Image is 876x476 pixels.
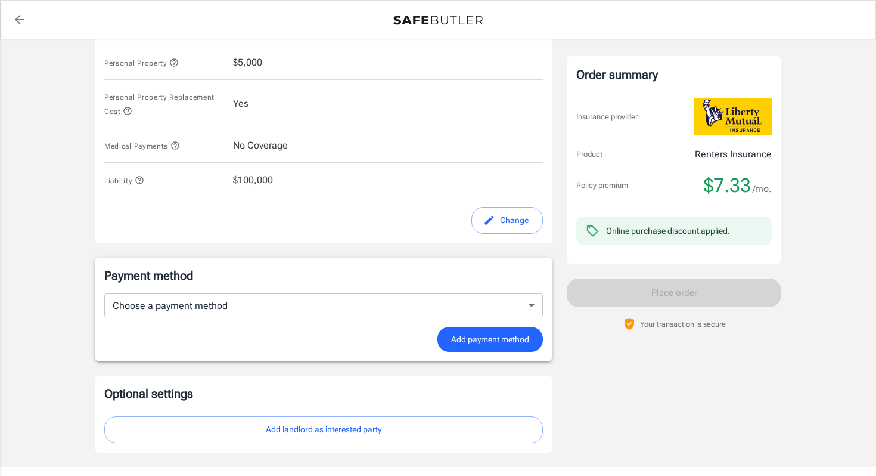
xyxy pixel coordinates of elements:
[104,93,215,116] span: Personal Property Replacement Cost
[104,59,179,67] span: Personal Property
[104,138,180,153] button: Medical Payments
[104,55,179,70] button: Personal Property
[576,149,602,160] p: Product
[104,173,144,187] button: Liability
[233,55,262,70] span: $5,000
[471,207,543,234] button: edit
[704,174,751,197] span: $7.33
[393,16,483,25] img: Back to quotes
[640,319,726,330] p: Your transaction is secure
[233,138,288,153] span: No Coverage
[695,147,772,162] p: Renters Insurance
[576,180,628,191] p: Policy premium
[576,111,638,123] p: Insurance provider
[104,385,543,402] p: Optional settings
[104,142,180,150] span: Medical Payments
[576,66,772,84] div: Order summary
[233,97,248,111] span: Yes
[437,327,543,353] button: Add payment method
[233,173,273,187] span: $100,000
[753,181,772,197] span: /mo.
[104,267,543,284] p: Payment method
[606,225,730,237] div: Online purchase discount applied.
[104,177,144,185] span: Liability
[104,89,223,118] button: Personal Property Replacement Cost
[104,416,543,443] button: Add landlord as interested party
[8,8,32,32] a: back to quotes
[451,332,529,347] span: Add payment method
[694,98,772,135] img: Liberty Mutual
